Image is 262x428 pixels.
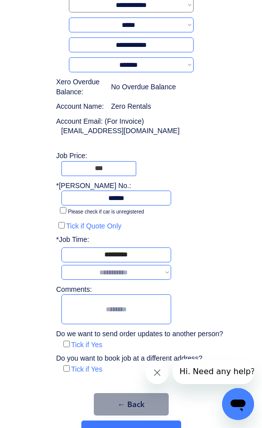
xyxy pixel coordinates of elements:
div: Account Email: (For Invoice) [56,117,216,127]
div: Job Price: [56,151,216,161]
label: Tick if Yes [71,341,103,349]
label: Tick if Yes [71,365,103,373]
span: Hi. Need any help? [7,7,82,17]
iframe: Button to launch messaging window [222,388,254,420]
div: Account Name: [56,102,106,112]
div: *[PERSON_NAME] No.: [56,181,131,191]
iframe: Close message [146,361,169,384]
button: ← Back [94,393,169,416]
div: [EMAIL_ADDRESS][DOMAIN_NAME] [61,126,180,136]
div: Zero Rentals [111,102,151,112]
div: Comments: [56,285,95,295]
div: Do we want to send order updates to another person? [56,329,224,339]
iframe: Message from company [173,359,254,384]
label: Please check if car is unregistered [68,209,144,214]
div: No Overdue Balance [111,82,176,92]
label: Tick if Quote Only [66,222,122,230]
div: Do you want to book job at a different address? [56,354,210,364]
div: Xero Overdue Balance: [56,77,106,97]
div: *Job Time: [56,235,95,245]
